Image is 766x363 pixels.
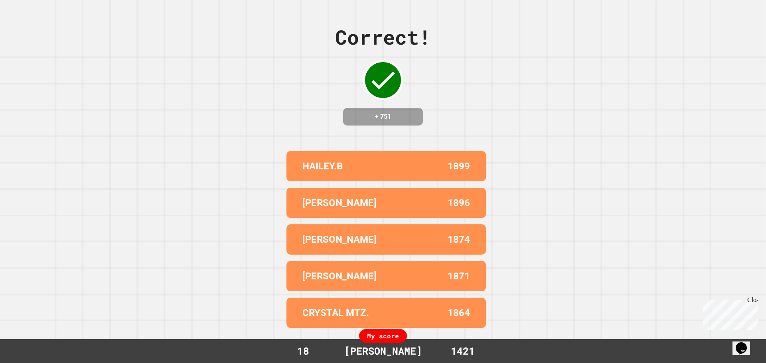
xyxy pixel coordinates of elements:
p: 1874 [448,232,470,247]
div: 1421 [433,343,493,359]
div: My score [359,329,407,343]
div: Chat with us now!Close [3,3,55,51]
p: 1871 [448,269,470,283]
iframe: chat widget [732,331,758,355]
p: 1864 [448,306,470,320]
div: [PERSON_NAME] [336,343,430,359]
p: [PERSON_NAME] [302,269,377,283]
p: HAILEY.B [302,159,343,173]
iframe: chat widget [700,296,758,330]
div: 18 [273,343,333,359]
p: CRYSTAL MTZ. [302,306,369,320]
p: [PERSON_NAME] [302,196,377,210]
p: 1896 [448,196,470,210]
div: Correct! [335,22,431,52]
p: 1899 [448,159,470,173]
h4: + 751 [351,112,415,122]
p: [PERSON_NAME] [302,232,377,247]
